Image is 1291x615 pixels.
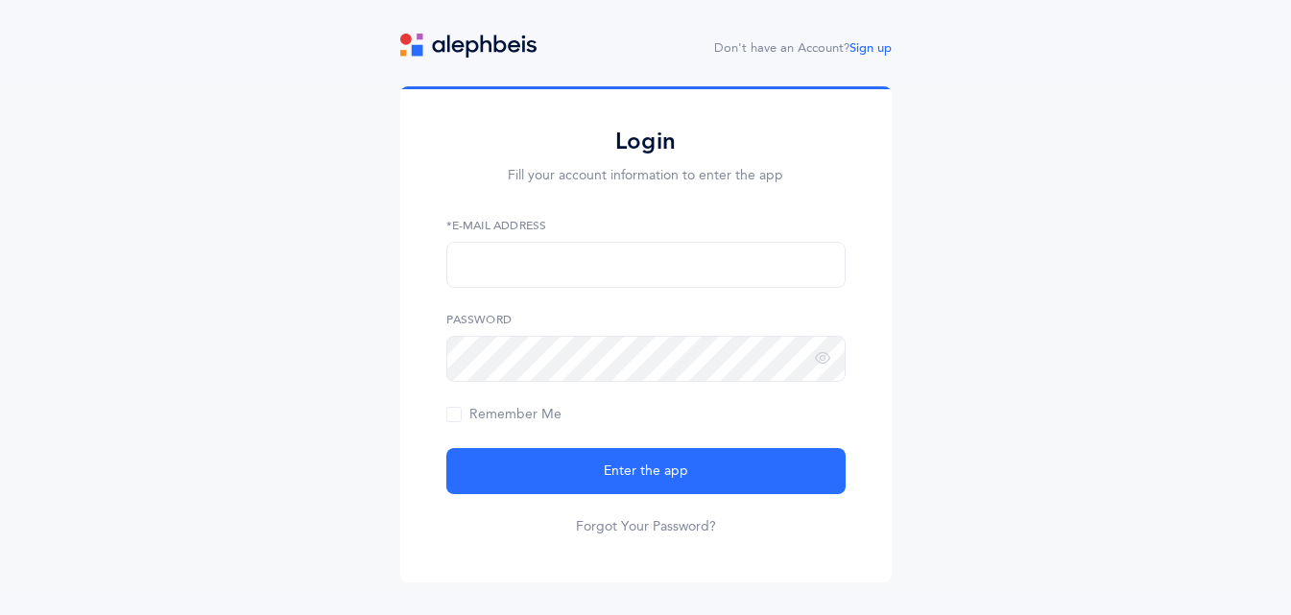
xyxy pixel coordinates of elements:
[446,127,846,156] h2: Login
[714,39,892,59] div: Don't have an Account?
[446,311,846,328] label: Password
[446,448,846,494] button: Enter the app
[446,217,846,234] label: *E-Mail Address
[604,461,688,482] span: Enter the app
[446,407,562,422] span: Remember Me
[849,41,892,55] a: Sign up
[446,166,846,186] p: Fill your account information to enter the app
[400,34,537,58] img: logo.svg
[576,517,716,536] a: Forgot Your Password?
